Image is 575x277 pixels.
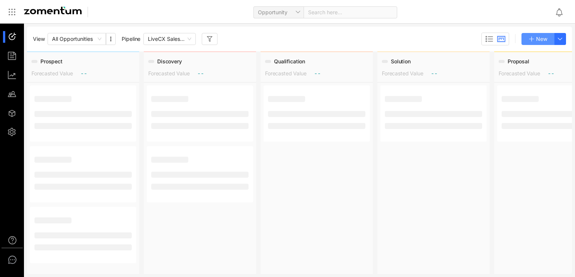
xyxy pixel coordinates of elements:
span: Forecasted Value [265,70,307,76]
span: All Opportunities [52,33,101,45]
span: New [536,35,547,43]
span: Prospect [40,58,63,65]
span: -- [197,70,204,77]
span: Opportunity [258,7,299,18]
span: Forecasted Value [31,70,73,76]
span: -- [431,70,438,77]
img: Zomentum Logo [24,7,82,14]
span: View [33,35,45,43]
span: Discovery [157,58,182,65]
span: Solution [391,58,411,65]
span: Forecasted Value [148,70,190,76]
span: LiveCX Sales Pipeline [148,33,191,45]
span: Proposal [508,58,529,65]
span: -- [314,70,321,77]
span: -- [80,70,87,77]
span: Pipeline [122,35,140,43]
span: Forecasted Value [382,70,423,76]
span: -- [548,70,554,77]
div: Notifications [555,3,570,21]
span: Forecasted Value [499,70,540,76]
span: Qualification [274,58,305,65]
button: New [521,33,554,45]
